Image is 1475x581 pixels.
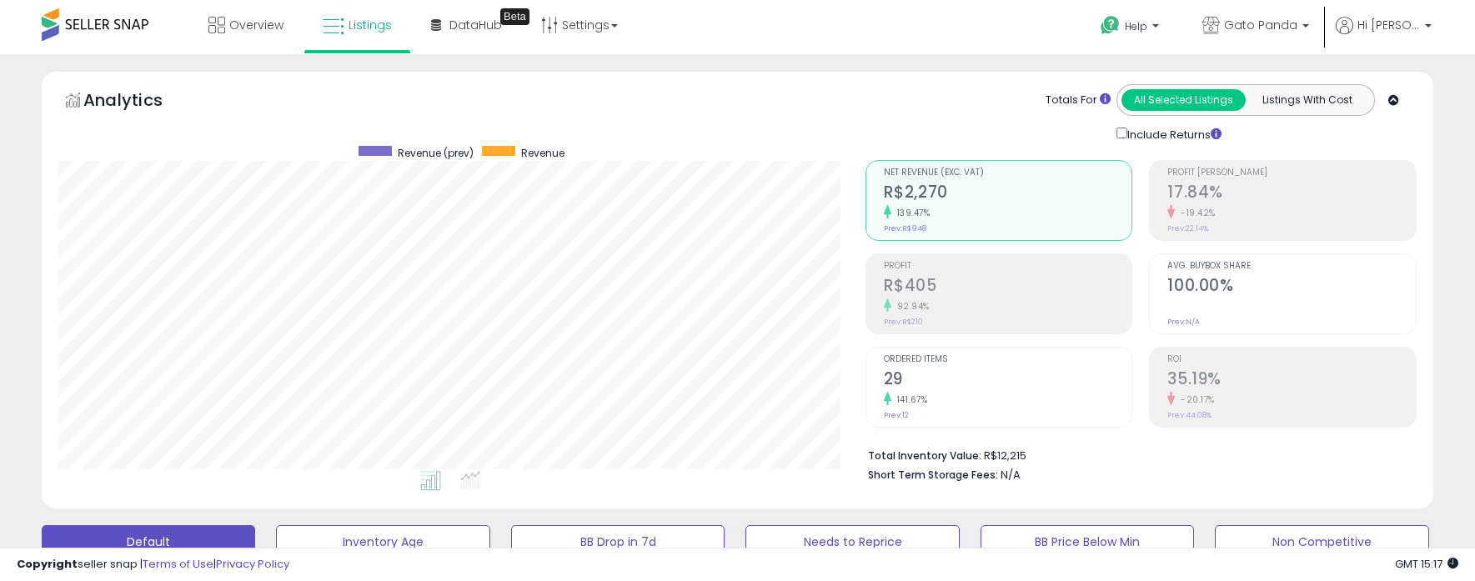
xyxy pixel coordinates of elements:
span: Overview [229,17,283,33]
span: Profit [884,262,1132,271]
span: Avg. Buybox Share [1167,262,1416,271]
h2: 29 [884,369,1132,392]
small: Prev: N/A [1167,317,1200,327]
li: R$12,215 [868,444,1404,464]
span: DataHub [449,17,502,33]
a: Privacy Policy [216,556,289,572]
h2: 17.84% [1167,183,1416,205]
span: Profit [PERSON_NAME] [1167,168,1416,178]
button: BB Drop in 7d [511,525,725,558]
small: Prev: R$210 [884,317,923,327]
span: Hi [PERSON_NAME] [1357,17,1420,33]
div: Include Returns [1104,124,1242,143]
h2: R$2,270 [884,183,1132,205]
div: seller snap | | [17,557,289,573]
a: Terms of Use [143,556,213,572]
div: Tooltip anchor [500,8,529,25]
h5: Analytics [83,88,195,116]
span: Help [1125,19,1147,33]
span: Gato Panda [1224,17,1297,33]
strong: Copyright [17,556,78,572]
span: Listings [349,17,392,33]
button: Default [42,525,255,558]
span: N/A [1001,467,1021,483]
button: Needs to Reprice [745,525,959,558]
h2: R$405 [884,276,1132,298]
button: BB Price Below Min [981,525,1194,558]
b: Short Term Storage Fees: [868,468,998,482]
small: Prev: 22.14% [1167,223,1208,233]
span: Revenue (prev) [398,146,474,160]
i: Get Help [1100,15,1121,36]
span: 2025-09-7 15:17 GMT [1395,556,1458,572]
a: Help [1087,3,1176,54]
button: Listings With Cost [1245,89,1369,111]
button: All Selected Listings [1121,89,1246,111]
h2: 35.19% [1167,369,1416,392]
a: Hi [PERSON_NAME] [1336,17,1432,54]
div: Totals For [1046,93,1111,108]
small: -20.17% [1175,393,1215,406]
small: Prev: 44.08% [1167,410,1212,420]
small: 139.47% [891,207,931,219]
span: Net Revenue (Exc. VAT) [884,168,1132,178]
span: Revenue [521,146,564,160]
small: 141.67% [891,393,928,406]
button: Non Competitive [1215,525,1428,558]
small: Prev: 12 [884,410,909,420]
span: Ordered Items [884,355,1132,364]
span: ROI [1167,355,1416,364]
b: Total Inventory Value: [868,448,981,463]
small: -19.42% [1175,207,1216,219]
h2: 100.00% [1167,276,1416,298]
small: Prev: R$948 [884,223,926,233]
button: Inventory Age [276,525,489,558]
small: 92.94% [891,300,930,313]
